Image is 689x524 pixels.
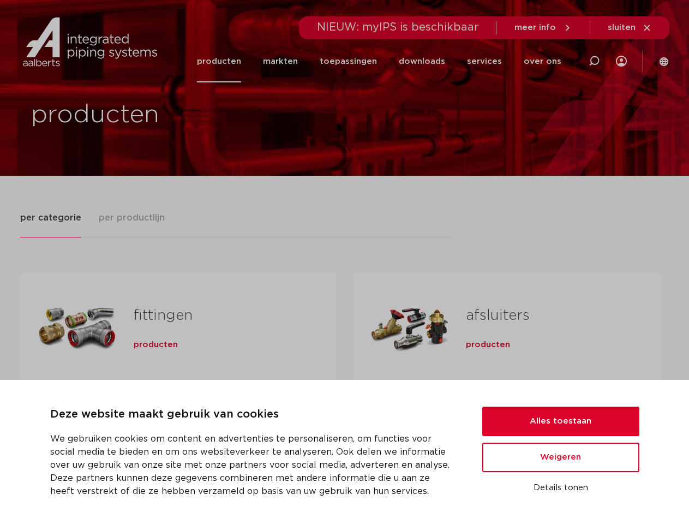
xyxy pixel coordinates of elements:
[31,98,339,133] h1: producten
[608,23,636,32] span: sluiten
[320,40,377,82] a: toepassingen
[524,40,561,82] a: over ons
[467,40,502,82] a: services
[263,40,298,82] a: markten
[514,23,572,33] a: meer info
[50,432,456,498] p: We gebruiken cookies om content en advertenties te personaliseren, om functies voor social media ...
[50,406,456,424] p: Deze website maakt gebruik van cookies
[466,308,530,323] a: afsluiters
[466,340,510,350] a: producten
[399,40,445,82] a: downloads
[608,23,652,33] a: sluiten
[514,23,556,32] span: meer info
[134,340,178,350] a: producten
[197,40,561,82] nav: Menu
[197,40,241,82] a: producten
[482,479,639,497] button: Details tonen
[99,211,165,224] span: per productlijn
[482,407,639,436] button: Alles toestaan
[20,211,81,224] span: per categorie
[317,22,479,33] span: NIEUW: myIPS is beschikbaar
[134,308,193,323] a: fittingen
[482,443,639,472] button: Weigeren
